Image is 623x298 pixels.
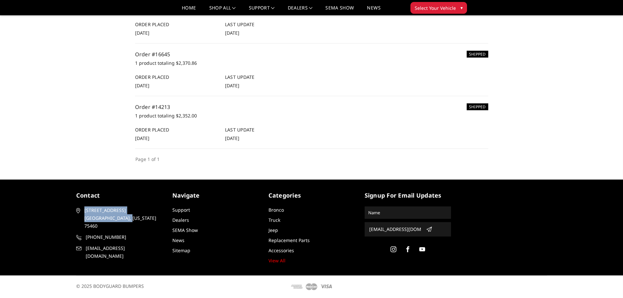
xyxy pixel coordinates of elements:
span: [PHONE_NUMBER] [86,233,162,241]
a: Accessories [268,247,294,254]
h6: Order Placed [135,126,218,133]
a: [EMAIL_ADDRESS][DOMAIN_NAME] [76,244,163,260]
a: Sitemap [172,247,190,254]
span: Select Your Vehicle [415,5,456,11]
a: Order #14213 [135,103,170,111]
a: Dealers [172,217,189,223]
a: Bronco [268,207,284,213]
h6: Order Placed [135,74,218,80]
h5: signup for email updates [365,191,451,200]
h6: Last Update [225,126,308,133]
h6: SHIPPED [467,103,488,110]
p: 1 product totaling $2,370.86 [135,59,488,67]
a: Order #16645 [135,51,170,58]
span: © 2025 BODYGUARD BUMPERS [76,283,144,289]
a: News [367,6,380,15]
h5: Categories [268,191,355,200]
span: [DATE] [135,82,149,89]
button: Select Your Vehicle [410,2,467,14]
a: News [172,237,184,243]
h5: Navigate [172,191,259,200]
span: [EMAIL_ADDRESS][DOMAIN_NAME] [86,244,162,260]
input: Name [366,207,450,218]
iframe: Chat Widget [590,267,623,298]
input: Email [367,224,424,235]
span: [DATE] [135,30,149,36]
a: Dealers [288,6,313,15]
a: [PHONE_NUMBER] [76,233,163,241]
a: Home [182,6,196,15]
span: ▾ [460,4,463,11]
li: Page 1 of 1 [135,155,160,163]
a: Support [172,207,190,213]
a: Support [249,6,275,15]
a: shop all [209,6,236,15]
span: [DATE] [135,135,149,141]
span: [DATE] [225,135,239,141]
h6: SHIPPED [467,51,488,58]
a: SEMA Show [325,6,354,15]
a: Truck [268,217,280,223]
h5: contact [76,191,163,200]
a: Replacement Parts [268,237,310,243]
a: Jeep [268,227,278,233]
span: [DATE] [225,30,239,36]
span: [DATE] [225,82,239,89]
h6: Order Placed [135,21,218,28]
h6: Last Update [225,74,308,80]
a: View All [268,257,286,264]
h6: Last Update [225,21,308,28]
span: [STREET_ADDRESS] [GEOGRAPHIC_DATA], [US_STATE] 75460 [84,206,160,230]
p: 1 product totaling $2,352.00 [135,112,488,120]
a: SEMA Show [172,227,198,233]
